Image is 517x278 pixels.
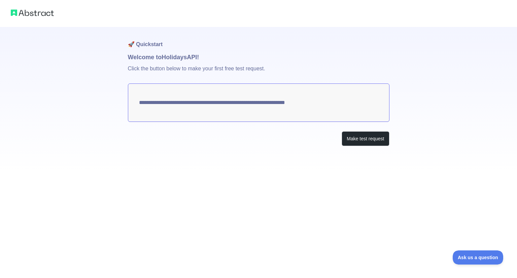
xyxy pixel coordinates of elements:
[342,131,389,146] button: Make test request
[453,250,504,265] iframe: Toggle Customer Support
[11,8,54,18] img: Abstract logo
[128,53,389,62] h1: Welcome to Holidays API!
[128,62,389,83] p: Click the button below to make your first free test request.
[128,27,389,53] h1: 🚀 Quickstart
